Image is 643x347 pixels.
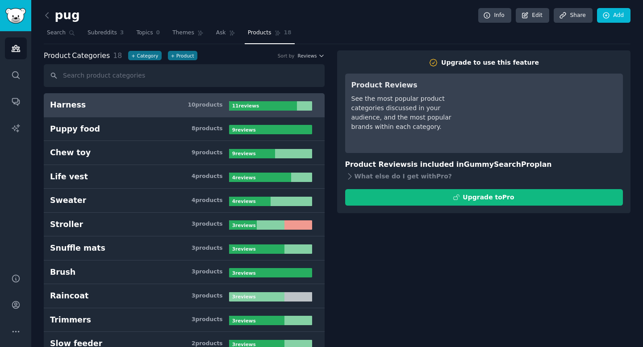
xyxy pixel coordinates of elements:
div: Trimmers [50,314,91,326]
a: Life vest4products4reviews [44,165,325,189]
span: Products [248,29,271,37]
a: Subreddits3 [84,26,127,44]
div: Upgrade to Pro [463,193,514,202]
div: 3 product s [192,292,223,300]
span: 3 [120,29,124,37]
b: 11 review s [232,103,259,108]
a: Raincoat3products3reviews [44,284,325,308]
h2: pug [44,8,80,23]
span: Search [47,29,66,37]
b: 9 review s [232,127,256,132]
b: 3 review s [232,223,256,228]
div: 3 product s [192,268,223,276]
span: Themes [172,29,194,37]
a: Topics0 [133,26,163,44]
a: Chew toy9products9reviews [44,141,325,165]
a: Search [44,26,78,44]
span: Subreddits [88,29,117,37]
div: 3 product s [192,220,223,228]
button: Upgrade toPro [345,189,623,206]
a: Sweater4products4reviews [44,189,325,213]
div: Snuffle mats [50,243,105,254]
a: Trimmers3products3reviews [44,308,325,332]
b: 4 review s [232,198,256,204]
span: Reviews [298,53,317,59]
div: Life vest [50,171,88,182]
div: What else do I get with Pro ? [345,170,623,183]
a: Themes [169,26,207,44]
span: 18 [284,29,292,37]
div: Puppy food [50,124,100,135]
button: Reviews [298,53,325,59]
a: Info [478,8,511,23]
a: Snuffle mats3products3reviews [44,236,325,260]
a: Brush3products3reviews [44,260,325,285]
span: + [171,53,175,59]
b: 3 review s [232,246,256,252]
div: 10 product s [188,101,222,109]
button: +Category [128,51,161,60]
span: Product [44,50,71,62]
div: Brush [50,267,75,278]
span: + [131,53,135,59]
h3: Product Reviews [351,80,470,91]
h3: Product Reviews is included in plan [345,159,623,170]
span: GummySearch Pro [464,160,534,169]
div: Sort by [278,53,295,59]
b: 9 review s [232,151,256,156]
b: 4 review s [232,175,256,180]
div: Upgrade to use this feature [441,58,539,67]
div: 3 product s [192,244,223,252]
div: 4 product s [192,173,223,181]
a: Harness10products11reviews [44,93,325,117]
div: 8 product s [192,125,223,133]
b: 3 review s [232,318,256,323]
div: 4 product s [192,197,223,205]
span: Ask [216,29,226,37]
button: +Product [168,51,197,60]
div: Harness [50,99,86,111]
span: Topics [136,29,153,37]
a: Share [554,8,592,23]
div: Raincoat [50,290,88,302]
a: Ask [213,26,238,44]
b: 3 review s [232,294,256,299]
a: Add [597,8,630,23]
img: GummySearch logo [5,8,26,24]
div: Sweater [50,195,86,206]
b: 3 review s [232,342,256,347]
a: Stroller3products3reviews [44,213,325,237]
a: Edit [516,8,549,23]
div: Chew toy [50,147,91,158]
div: See the most popular product categories discussed in your audience, and the most popular brands w... [351,94,470,132]
span: 0 [156,29,160,37]
a: Puppy food8products9reviews [44,117,325,141]
div: 9 product s [192,149,223,157]
div: Stroller [50,219,83,230]
b: 3 review s [232,270,256,276]
span: Categories [44,50,110,62]
div: 3 product s [192,316,223,324]
a: Products18 [245,26,295,44]
span: 18 [113,51,122,60]
input: Search product categories [44,64,325,87]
